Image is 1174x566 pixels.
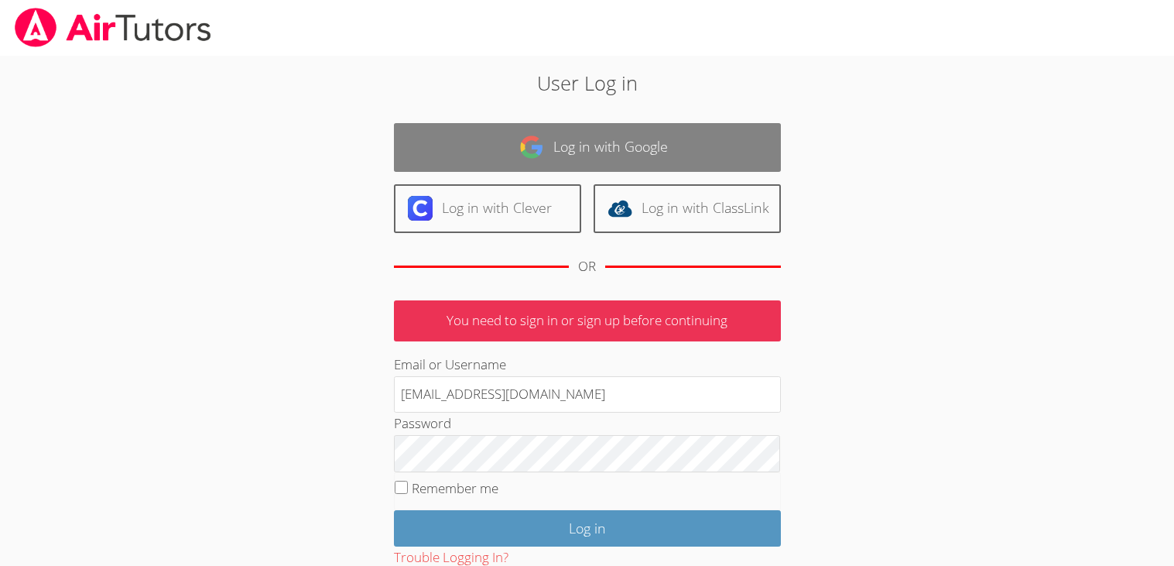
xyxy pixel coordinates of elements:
[608,196,632,221] img: classlink-logo-d6bb404cc1216ec64c9a2012d9dc4662098be43eaf13dc465df04b49fa7ab582.svg
[394,355,506,373] label: Email or Username
[394,510,781,547] input: Log in
[394,300,781,341] p: You need to sign in or sign up before continuing
[394,123,781,172] a: Log in with Google
[394,414,451,432] label: Password
[408,196,433,221] img: clever-logo-6eab21bc6e7a338710f1a6ff85c0baf02591cd810cc4098c63d3a4b26e2feb20.svg
[270,68,904,98] h2: User Log in
[594,184,781,233] a: Log in with ClassLink
[394,184,581,233] a: Log in with Clever
[13,8,213,47] img: airtutors_banner-c4298cdbf04f3fff15de1276eac7730deb9818008684d7c2e4769d2f7ddbe033.png
[412,479,498,497] label: Remember me
[519,135,544,160] img: google-logo-50288ca7cdecda66e5e0955fdab243c47b7ad437acaf1139b6f446037453330a.svg
[578,256,596,278] div: OR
